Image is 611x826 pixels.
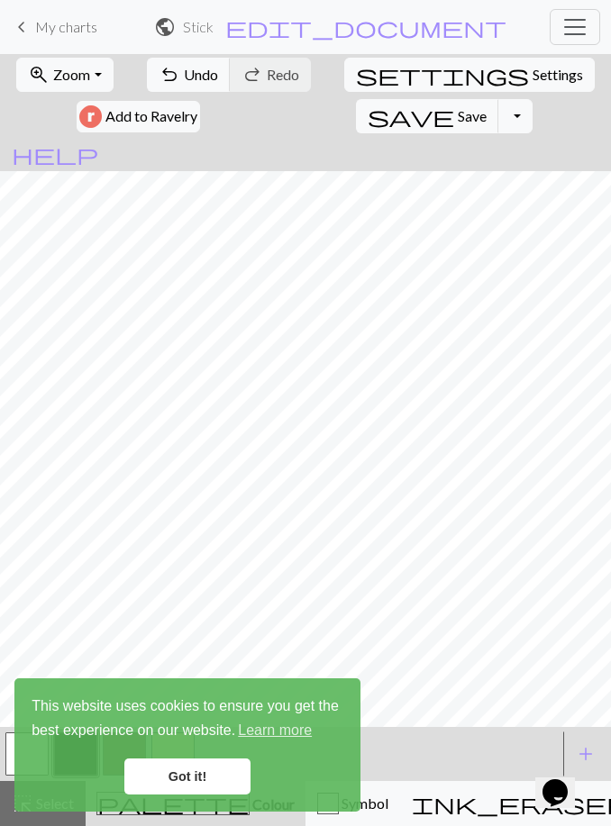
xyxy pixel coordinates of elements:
[154,14,176,40] span: public
[12,141,98,167] span: help
[550,9,600,45] button: Toggle navigation
[575,741,597,767] span: add
[16,58,113,92] button: Zoom
[11,12,97,42] a: My charts
[53,66,90,83] span: Zoom
[32,695,343,744] span: This website uses cookies to ensure you get the best experience on our website.
[159,62,180,87] span: undo
[124,758,251,794] a: dismiss cookie message
[344,58,595,92] button: SettingsSettings
[235,717,315,744] a: learn more about cookies
[77,101,200,132] button: Add to Ravelry
[12,791,33,816] span: highlight_alt
[356,99,499,133] button: Save
[368,104,454,129] span: save
[535,754,593,808] iframe: chat widget
[105,105,197,128] span: Add to Ravelry
[79,105,102,128] img: Ravelry
[533,64,583,86] span: Settings
[356,62,529,87] span: settings
[458,107,487,124] span: Save
[339,794,388,812] span: Symbol
[14,678,360,812] div: cookieconsent
[183,18,217,35] h2: Stick and stones / Stick and stones
[184,66,218,83] span: Undo
[147,58,231,92] button: Undo
[35,18,97,35] span: My charts
[28,62,50,87] span: zoom_in
[225,14,506,40] span: edit_document
[356,64,529,86] i: Settings
[11,14,32,40] span: keyboard_arrow_left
